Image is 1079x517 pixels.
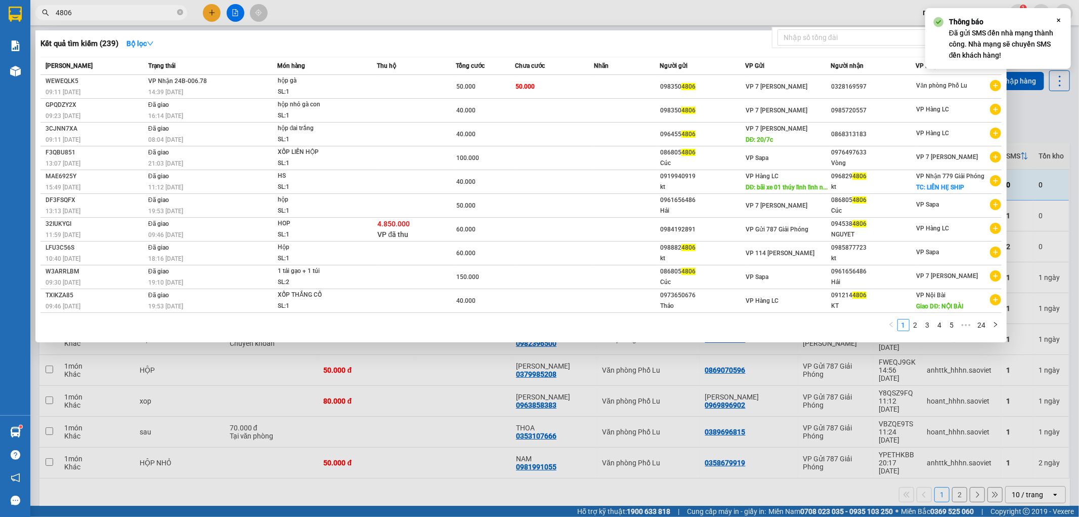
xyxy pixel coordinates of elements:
[10,427,21,438] img: warehouse-icon
[888,322,894,328] span: left
[831,253,916,264] div: kt
[148,208,183,215] span: 19:53 [DATE]
[148,220,169,227] span: Đã giao
[949,16,1055,61] div: Đã gửi SMS đến nhà mạng thành công. Nhà mạng sẽ chuyển SMS đến khách hàng!
[990,294,1001,305] span: plus-circle
[278,253,354,264] div: SL: 1
[11,496,20,505] span: message
[456,178,476,185] span: 40.000
[10,41,21,51] img: solution-icon
[922,320,933,331] a: 3
[746,107,807,114] span: VP 7 [PERSON_NAME]
[660,224,745,235] div: 0984192891
[898,320,909,331] a: 1
[831,290,916,301] div: 091214
[975,320,989,331] a: 24
[910,320,921,331] a: 2
[992,322,999,328] span: right
[746,273,768,281] span: VP Sapa
[126,39,154,48] strong: Bộ lọc
[746,154,768,162] span: VP Sapa
[456,62,485,69] span: Tổng cước
[40,38,118,49] h3: Kết quả tìm kiếm ( 239 )
[660,147,745,158] div: 086805
[917,225,949,232] span: VP Hàng LC
[61,24,123,41] b: Sao Việt
[990,247,1001,258] span: plus-circle
[148,231,183,238] span: 09:46 [DATE]
[148,184,183,191] span: 11:12 [DATE]
[897,319,910,331] li: 1
[278,218,354,229] div: HOP
[278,123,354,134] div: hộp đai trắng
[910,319,922,331] li: 2
[278,266,354,277] div: 1 tải gạo + 1 túi
[46,303,80,310] span: 09:46 [DATE]
[46,219,145,229] div: 32IUKYGI
[147,40,154,47] span: down
[831,243,916,253] div: 0985877723
[917,130,949,137] span: VP Hàng LC
[831,206,916,216] div: Cúc
[831,105,916,116] div: 0985720557
[456,226,476,233] span: 60.000
[660,277,745,288] div: Cúc
[148,303,183,310] span: 19:53 [DATE]
[46,62,93,69] span: [PERSON_NAME]
[11,450,20,460] span: question-circle
[148,112,183,120] span: 16:14 [DATE]
[46,160,80,167] span: 13:07 [DATE]
[746,202,807,209] span: VP 7 [PERSON_NAME]
[278,229,354,241] div: SL: 1
[46,89,80,96] span: 09:11 [DATE]
[515,83,535,90] span: 50.000
[946,320,958,331] a: 5
[278,110,354,122] div: SL: 1
[660,158,745,169] div: Cúc
[1055,16,1063,24] svg: Close
[660,182,745,192] div: kt
[831,129,916,140] div: 0868313183
[831,195,916,206] div: 086805
[831,147,916,158] div: 0976497633
[594,62,609,69] span: Nhãn
[852,292,867,299] span: 4806
[278,194,354,206] div: hộp
[831,277,916,288] div: Hải
[660,195,745,206] div: 0961656486
[278,242,354,253] div: Hộp
[278,171,354,182] div: HS
[46,147,145,158] div: F3QBU851
[456,83,476,90] span: 50.000
[515,62,545,69] span: Chưa cước
[660,129,745,140] div: 096455
[745,62,764,69] span: VP Gửi
[746,83,807,90] span: VP 7 [PERSON_NAME]
[681,244,696,251] span: 4806
[9,7,22,22] img: logo-vxr
[148,77,207,85] span: VP Nhận 24B-006.78
[831,62,864,69] span: Người nhận
[831,171,916,182] div: 096829
[949,18,983,26] strong: Thông báo
[746,136,773,143] span: DĐ: 20/7c
[990,270,1001,282] span: plus-circle
[456,297,476,304] span: 40.000
[885,319,897,331] button: left
[831,301,916,311] div: KT
[990,104,1001,115] span: plus-circle
[660,301,745,311] div: Thảo
[917,303,964,310] span: Giao DĐ: NỘI BÀI
[660,253,745,264] div: kt
[278,99,354,110] div: hộp nhỏ gà con
[278,87,354,98] div: SL: 1
[990,199,1001,210] span: plus-circle
[46,290,145,301] div: TXIKZA85
[46,171,145,182] div: MAE6925Y
[922,319,934,331] li: 3
[974,319,989,331] li: 24
[456,131,476,138] span: 40.000
[831,182,916,192] div: kt
[917,184,965,191] span: TC: LIÊN HẸ SHIP
[916,62,941,69] span: VP Nhận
